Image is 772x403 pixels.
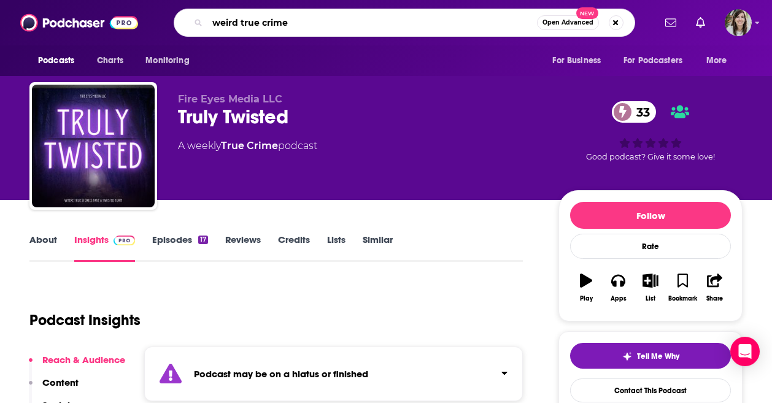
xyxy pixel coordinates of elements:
[42,377,79,388] p: Content
[611,295,627,302] div: Apps
[221,140,278,152] a: True Crime
[114,236,135,245] img: Podchaser Pro
[42,354,125,366] p: Reach & Audience
[29,354,125,377] button: Reach & Audience
[725,9,752,36] span: Logged in as devinandrade
[616,49,700,72] button: open menu
[570,234,731,259] div: Rate
[552,52,601,69] span: For Business
[622,351,632,361] img: tell me why sparkle
[74,234,135,262] a: InsightsPodchaser Pro
[706,295,723,302] div: Share
[580,295,593,302] div: Play
[668,295,697,302] div: Bookmark
[145,52,189,69] span: Monitoring
[576,7,598,19] span: New
[586,152,715,161] span: Good podcast? Give it some love!
[29,49,90,72] button: open menu
[666,266,698,310] button: Bookmark
[38,52,74,69] span: Podcasts
[646,295,655,302] div: List
[152,234,208,262] a: Episodes17
[178,139,317,153] div: A weekly podcast
[612,101,656,123] a: 33
[207,13,537,33] input: Search podcasts, credits, & more...
[570,202,731,229] button: Follow
[570,378,731,402] a: Contact This Podcast
[194,368,368,380] strong: Podcast may be on a hiatus or finished
[558,93,743,169] div: 33Good podcast? Give it some love!
[363,234,393,262] a: Similar
[544,49,616,72] button: open menu
[730,337,760,366] div: Open Intercom Messenger
[570,343,731,369] button: tell me why sparkleTell Me Why
[624,101,656,123] span: 33
[225,234,261,262] a: Reviews
[278,234,310,262] a: Credits
[29,311,141,329] h1: Podcast Insights
[623,52,682,69] span: For Podcasters
[660,12,681,33] a: Show notifications dropdown
[327,234,345,262] a: Lists
[637,351,679,361] span: Tell Me Why
[725,9,752,36] img: User Profile
[174,9,635,37] div: Search podcasts, credits, & more...
[29,377,79,399] button: Content
[699,266,731,310] button: Share
[178,93,282,105] span: Fire Eyes Media LLC
[542,20,593,26] span: Open Advanced
[537,15,599,30] button: Open AdvancedNew
[602,266,634,310] button: Apps
[691,12,710,33] a: Show notifications dropdown
[198,236,208,244] div: 17
[137,49,205,72] button: open menu
[29,234,57,262] a: About
[635,266,666,310] button: List
[20,11,138,34] img: Podchaser - Follow, Share and Rate Podcasts
[144,347,523,401] section: Click to expand status details
[698,49,743,72] button: open menu
[570,266,602,310] button: Play
[706,52,727,69] span: More
[32,85,155,207] img: Truly Twisted
[97,52,123,69] span: Charts
[725,9,752,36] button: Show profile menu
[89,49,131,72] a: Charts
